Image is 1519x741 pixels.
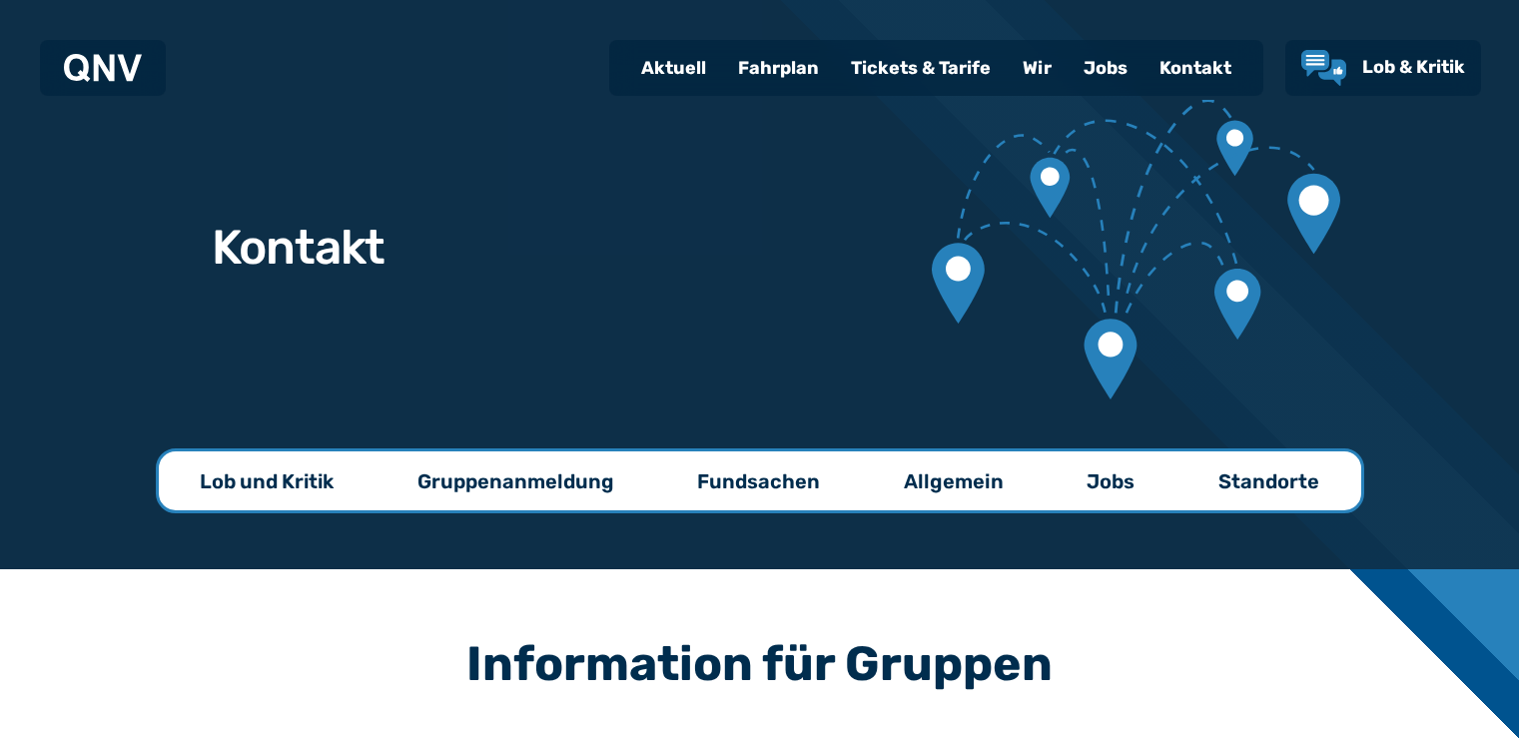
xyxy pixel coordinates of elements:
a: Tickets & Tarife [835,42,1007,94]
img: Verbundene Kartenmarkierungen [932,100,1339,399]
p: Gruppenanmeldung [417,467,614,495]
span: Lob & Kritik [1362,56,1465,78]
a: Lob und Kritik [160,451,374,510]
a: Jobs [1047,451,1174,510]
img: QNV Logo [64,54,142,82]
a: Lob & Kritik [1301,50,1465,86]
p: Standorte [1218,467,1319,495]
a: Standorte [1178,451,1359,510]
p: Jobs [1087,467,1135,495]
p: Lob und Kritik [200,467,334,495]
a: Fahrplan [722,42,835,94]
a: QNV Logo [64,48,142,88]
h3: Information für Gruppen [127,640,1392,688]
p: Fundsachen [697,467,820,495]
a: Allgemein [864,451,1044,510]
a: Wir [1007,42,1068,94]
a: Aktuell [625,42,722,94]
h1: Kontakt [212,224,385,272]
a: Kontakt [1143,42,1247,94]
a: Fundsachen [657,451,860,510]
p: Allgemein [904,467,1004,495]
a: Jobs [1068,42,1143,94]
a: Gruppenanmeldung [378,451,654,510]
